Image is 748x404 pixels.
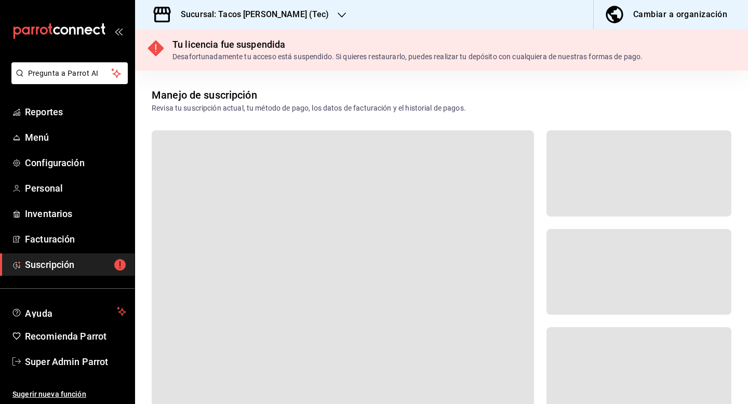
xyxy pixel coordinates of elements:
[12,389,126,400] span: Sugerir nueva función
[25,207,126,221] span: Inventarios
[152,87,257,103] div: Manejo de suscripción
[25,258,126,272] span: Suscripción
[25,355,126,369] span: Super Admin Parrot
[7,75,128,86] a: Pregunta a Parrot AI
[25,105,126,119] span: Reportes
[172,37,643,51] div: Tu licencia fue suspendida
[25,130,126,144] span: Menú
[25,156,126,170] span: Configuración
[114,27,123,35] button: open_drawer_menu
[11,62,128,84] button: Pregunta a Parrot AI
[28,68,112,79] span: Pregunta a Parrot AI
[172,51,643,62] div: Desafortunadamente tu acceso está suspendido. Si quieres restaurarlo, puedes realizar tu depósito...
[25,329,126,343] span: Recomienda Parrot
[25,232,126,246] span: Facturación
[25,181,126,195] span: Personal
[172,8,329,21] h3: Sucursal: Tacos [PERSON_NAME] (Tec)
[25,305,113,318] span: Ayuda
[633,7,727,22] div: Cambiar a organización
[152,103,466,114] div: Revisa tu suscripción actual, tu método de pago, los datos de facturación y el historial de pagos.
